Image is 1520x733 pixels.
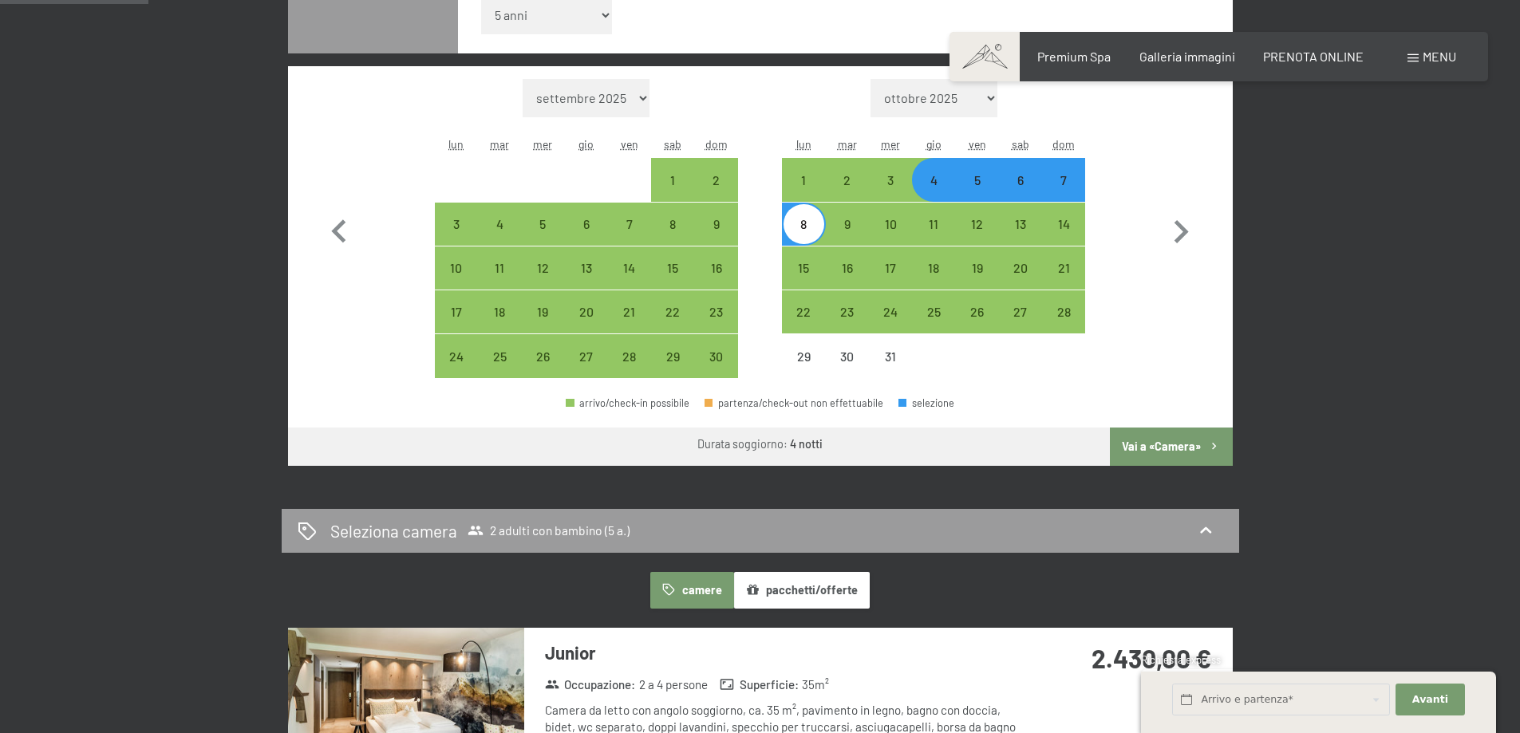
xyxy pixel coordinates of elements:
div: Sat Nov 01 2025 [651,158,694,201]
div: Mon Nov 24 2025 [435,334,478,377]
div: 3 [436,218,476,258]
div: arrivo/check-in possibile [565,203,608,246]
div: Tue Nov 04 2025 [478,203,521,246]
div: arrivo/check-in possibile [651,334,694,377]
div: arrivo/check-in possibile [565,334,608,377]
div: arrivo/check-in possibile [912,158,955,201]
div: 24 [871,305,910,345]
div: Mon Dec 08 2025 [782,203,825,246]
div: 16 [696,262,736,301]
abbr: domenica [705,137,728,151]
div: arrivo/check-in possibile [565,290,608,333]
div: arrivo/check-in possibile [694,246,737,290]
button: Mese precedente [316,79,362,379]
div: arrivo/check-in possibile [478,246,521,290]
div: Tue Dec 16 2025 [826,246,869,290]
div: 28 [1044,305,1084,345]
div: 13 [567,262,606,301]
div: arrivo/check-in possibile [565,246,608,290]
button: camere [650,572,733,609]
div: arrivo/check-in possibile [694,158,737,201]
abbr: venerdì [969,137,986,151]
div: 12 [957,218,997,258]
div: Mon Dec 29 2025 [782,334,825,377]
span: 2 adulti con bambino (5 a.) [468,522,630,538]
abbr: domenica [1052,137,1075,151]
div: Wed Dec 17 2025 [869,246,912,290]
div: 23 [696,305,736,345]
span: Richiesta express [1141,653,1221,666]
div: 11 [480,262,519,301]
abbr: martedì [490,137,509,151]
div: 10 [436,262,476,301]
div: 11 [914,218,953,258]
div: arrivo/check-in possibile [566,398,689,408]
div: Tue Dec 30 2025 [826,334,869,377]
div: Wed Dec 24 2025 [869,290,912,333]
button: Mese successivo [1158,79,1204,379]
div: arrivo/check-in possibile [608,334,651,377]
span: PRENOTA ONLINE [1263,49,1364,64]
button: pacchetti/offerte [734,572,870,609]
div: Mon Dec 15 2025 [782,246,825,290]
div: Fri Nov 14 2025 [608,246,651,290]
div: arrivo/check-in possibile [651,246,694,290]
div: arrivo/check-in possibile [782,290,825,333]
div: Fri Dec 26 2025 [955,290,998,333]
div: Sun Nov 16 2025 [694,246,737,290]
div: 19 [523,305,563,345]
a: Premium Spa [1037,49,1111,64]
div: Thu Dec 04 2025 [912,158,955,201]
div: Sun Dec 28 2025 [1042,290,1085,333]
div: 28 [610,350,649,390]
div: Wed Nov 12 2025 [521,246,564,290]
div: Fri Nov 21 2025 [608,290,651,333]
div: 7 [1044,174,1084,214]
div: 9 [696,218,736,258]
div: Fri Dec 19 2025 [955,246,998,290]
abbr: giovedì [926,137,942,151]
div: Tue Dec 23 2025 [826,290,869,333]
div: 30 [696,350,736,390]
div: 30 [827,350,867,390]
span: 2 a 4 persone [639,676,708,693]
div: arrivo/check-in possibile [955,246,998,290]
div: Sat Dec 06 2025 [999,158,1042,201]
div: arrivo/check-in possibile [435,203,478,246]
span: Menu [1423,49,1456,64]
div: arrivo/check-in possibile [694,203,737,246]
strong: 2.430,00 € [1092,643,1211,673]
div: Thu Dec 25 2025 [912,290,955,333]
div: Fri Nov 28 2025 [608,334,651,377]
div: 6 [567,218,606,258]
div: 21 [1044,262,1084,301]
div: arrivo/check-in possibile [782,203,825,246]
div: arrivo/check-in possibile [782,246,825,290]
div: selezione [898,398,954,408]
div: arrivo/check-in possibile [1042,158,1085,201]
div: arrivo/check-in possibile [435,246,478,290]
div: 2 [827,174,867,214]
abbr: giovedì [578,137,594,151]
div: 25 [914,305,953,345]
a: Galleria immagini [1139,49,1235,64]
div: Sun Dec 14 2025 [1042,203,1085,246]
div: 17 [436,305,476,345]
abbr: sabato [664,137,681,151]
div: Tue Nov 25 2025 [478,334,521,377]
div: 16 [827,262,867,301]
div: 14 [1044,218,1084,258]
div: 8 [784,218,823,258]
div: 15 [784,262,823,301]
div: 25 [480,350,519,390]
span: 35 m² [802,676,829,693]
div: Tue Dec 02 2025 [826,158,869,201]
abbr: lunedì [796,137,811,151]
div: 22 [784,305,823,345]
div: 23 [827,305,867,345]
div: Tue Nov 18 2025 [478,290,521,333]
div: Sat Nov 22 2025 [651,290,694,333]
div: arrivo/check-in possibile [999,246,1042,290]
div: arrivo/check-in possibile [999,158,1042,201]
abbr: sabato [1012,137,1029,151]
